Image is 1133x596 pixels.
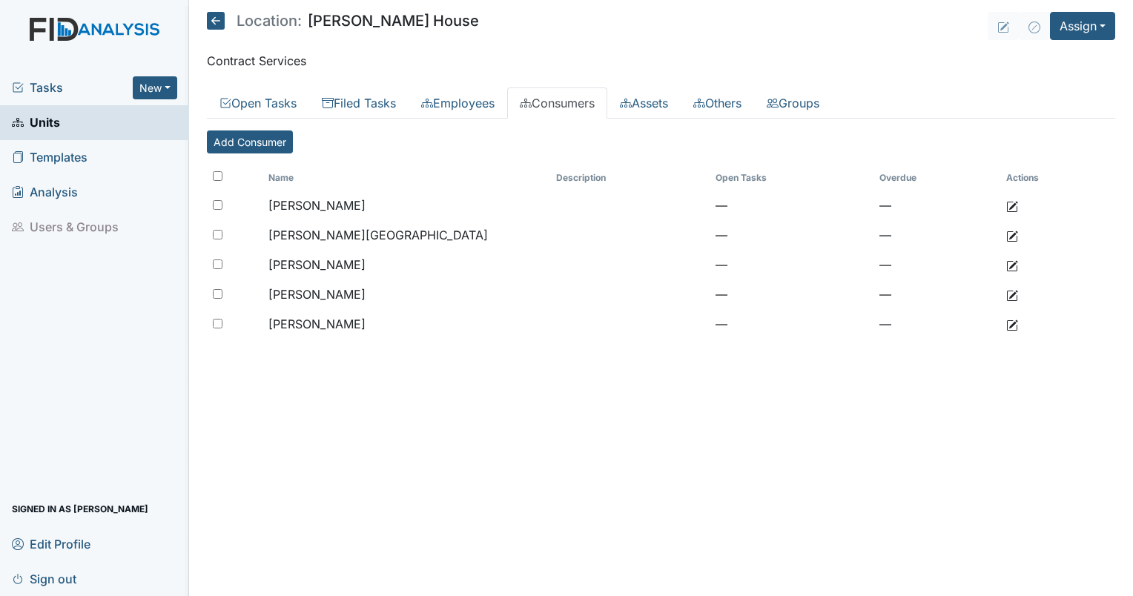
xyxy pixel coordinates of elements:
[550,165,710,191] th: Toggle SortBy
[268,228,488,242] span: [PERSON_NAME][GEOGRAPHIC_DATA]
[681,87,754,119] a: Others
[268,317,366,331] span: [PERSON_NAME]
[207,87,309,119] a: Open Tasks
[607,87,681,119] a: Assets
[873,191,1000,220] td: —
[207,52,1115,70] p: Contract Services
[262,165,551,191] th: Toggle SortBy
[12,79,133,96] a: Tasks
[710,191,873,220] td: —
[133,76,177,99] button: New
[507,87,607,119] a: Consumers
[409,87,507,119] a: Employees
[1050,12,1115,40] button: Assign
[1000,165,1115,191] th: Actions
[710,309,873,339] td: —
[710,220,873,250] td: —
[213,171,222,181] input: Toggle All Rows Selected
[12,567,76,590] span: Sign out
[12,181,78,204] span: Analysis
[710,165,873,191] th: Toggle SortBy
[207,12,479,30] h5: [PERSON_NAME] House
[12,497,148,520] span: Signed in as [PERSON_NAME]
[710,279,873,309] td: —
[12,532,90,555] span: Edit Profile
[873,165,1000,191] th: Toggle SortBy
[268,287,366,302] span: [PERSON_NAME]
[12,111,60,134] span: Units
[207,130,293,153] a: Add Consumer
[873,279,1000,309] td: —
[873,250,1000,279] td: —
[237,13,302,28] span: Location:
[268,257,366,272] span: [PERSON_NAME]
[873,309,1000,339] td: —
[710,250,873,279] td: —
[268,198,366,213] span: [PERSON_NAME]
[207,130,1115,351] div: Consumers
[309,87,409,119] a: Filed Tasks
[873,220,1000,250] td: —
[754,87,832,119] a: Groups
[12,146,87,169] span: Templates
